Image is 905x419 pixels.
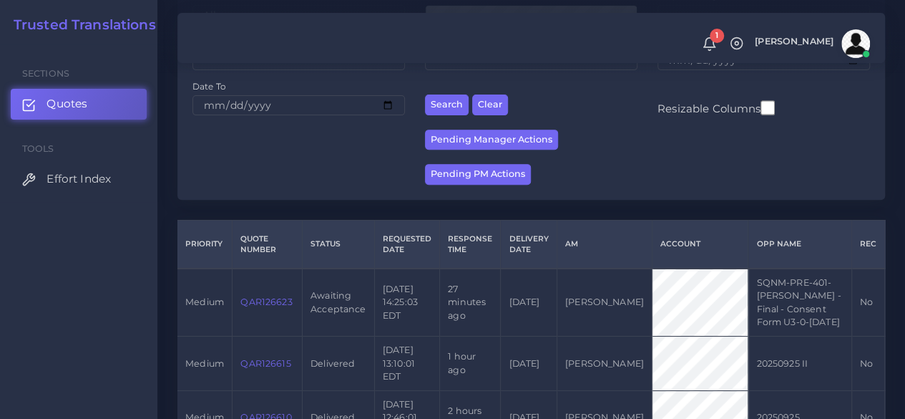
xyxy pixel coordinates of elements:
[472,95,508,115] button: Clear
[440,220,501,269] th: Response Time
[501,269,557,337] td: [DATE]
[748,269,852,337] td: SQNM-PRE-401-[PERSON_NAME] - Final - Consent Form U3-0-[DATE]
[4,17,156,34] a: Trusted Translations
[374,269,439,337] td: [DATE] 14:25:03 EDT
[302,269,374,337] td: Awaiting Acceptance
[710,29,724,43] span: 1
[697,37,722,52] a: 1
[425,130,558,150] button: Pending Manager Actions
[240,297,292,307] a: QAR126623
[501,337,557,391] td: [DATE]
[657,99,775,117] label: Resizable Columns
[851,269,884,337] td: No
[755,37,833,47] span: [PERSON_NAME]
[47,96,87,112] span: Quotes
[760,99,775,117] input: Resizable Columns
[11,89,147,119] a: Quotes
[302,220,374,269] th: Status
[440,269,501,337] td: 27 minutes ago
[374,220,439,269] th: Requested Date
[11,164,147,194] a: Effort Index
[185,297,224,307] span: medium
[425,164,531,185] button: Pending PM Actions
[851,220,884,269] th: REC
[748,220,852,269] th: Opp Name
[374,337,439,391] td: [DATE] 13:10:01 EDT
[240,358,290,369] a: QAR126615
[47,171,111,187] span: Effort Index
[841,29,870,58] img: avatar
[652,220,748,269] th: Account
[557,269,652,337] td: [PERSON_NAME]
[851,337,884,391] td: No
[748,337,852,391] td: 20250925 II
[302,337,374,391] td: Delivered
[748,29,875,58] a: [PERSON_NAME]avatar
[233,220,303,269] th: Quote Number
[501,220,557,269] th: Delivery Date
[177,220,233,269] th: Priority
[192,80,226,92] label: Date To
[185,358,224,369] span: medium
[425,95,469,115] button: Search
[557,220,652,269] th: AM
[22,68,69,79] span: Sections
[440,337,501,391] td: 1 hour ago
[557,337,652,391] td: [PERSON_NAME]
[22,143,54,154] span: Tools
